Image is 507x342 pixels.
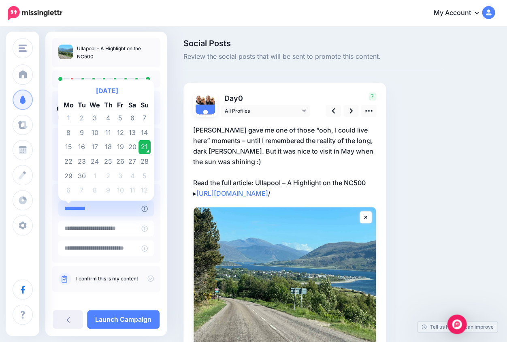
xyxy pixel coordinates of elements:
[138,140,151,154] td: 21
[76,99,88,111] th: Tu
[114,126,126,140] td: 12
[87,154,102,169] td: 24
[196,95,205,105] img: pSa9O0jm-22922.jpg
[62,126,76,140] td: 8
[126,169,138,183] td: 4
[76,111,88,126] td: 2
[102,99,115,111] th: Th
[126,99,138,111] th: Sa
[114,169,126,183] td: 3
[102,140,115,154] td: 18
[126,111,138,126] td: 6
[225,107,300,115] span: All Profiles
[87,169,102,183] td: 1
[76,83,138,99] th: Select Month
[126,183,138,197] td: 11
[114,99,126,111] th: Fr
[102,183,115,197] td: 9
[114,140,126,154] td: 19
[138,111,151,126] td: 7
[76,276,138,282] a: I confirm this is my content
[62,99,76,111] th: Mo
[62,140,76,154] td: 15
[183,39,441,47] span: Social Posts
[76,154,88,169] td: 23
[114,154,126,169] td: 26
[102,126,115,140] td: 11
[62,183,76,197] td: 6
[126,126,138,140] td: 13
[205,95,215,105] img: 122702448_187491306275956_411092281563318480_n-bsa33118.jpg
[62,111,76,126] td: 1
[126,140,138,154] td: 20
[183,51,441,62] span: Review the social posts that will be sent to promote this content.
[102,169,115,183] td: 2
[138,154,151,169] td: 28
[238,94,243,103] span: 0
[8,6,62,20] img: Missinglettr
[76,140,88,154] td: 16
[87,183,102,197] td: 8
[196,105,215,124] img: user_default_image.png
[369,92,376,100] span: 7
[102,111,115,126] td: 4
[138,183,151,197] td: 12
[87,111,102,126] td: 3
[447,314,467,334] div: Open Intercom Messenger
[196,189,268,197] a: [URL][DOMAIN_NAME]
[77,45,154,61] p: Ullapool – A Highlight on the NC500
[87,140,102,154] td: 17
[425,3,495,23] a: My Account
[221,92,311,104] p: Day
[87,126,102,140] td: 10
[114,183,126,197] td: 10
[418,321,497,332] a: Tell us how we can improve
[221,105,310,117] a: All Profiles
[76,183,88,197] td: 7
[126,154,138,169] td: 27
[193,125,376,199] p: [PERSON_NAME] gave me one of those “ooh, I could live here” moments – until I remembered the real...
[62,154,76,169] td: 22
[114,111,126,126] td: 5
[138,99,151,111] th: Su
[138,169,151,183] td: 5
[76,169,88,183] td: 30
[58,45,73,59] img: 30d06560dfb243b24fc6b7312e538877_thumb.jpg
[62,169,76,183] td: 29
[19,45,27,52] img: menu.png
[102,154,115,169] td: 25
[138,126,151,140] td: 14
[87,99,102,111] th: We
[76,126,88,140] td: 9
